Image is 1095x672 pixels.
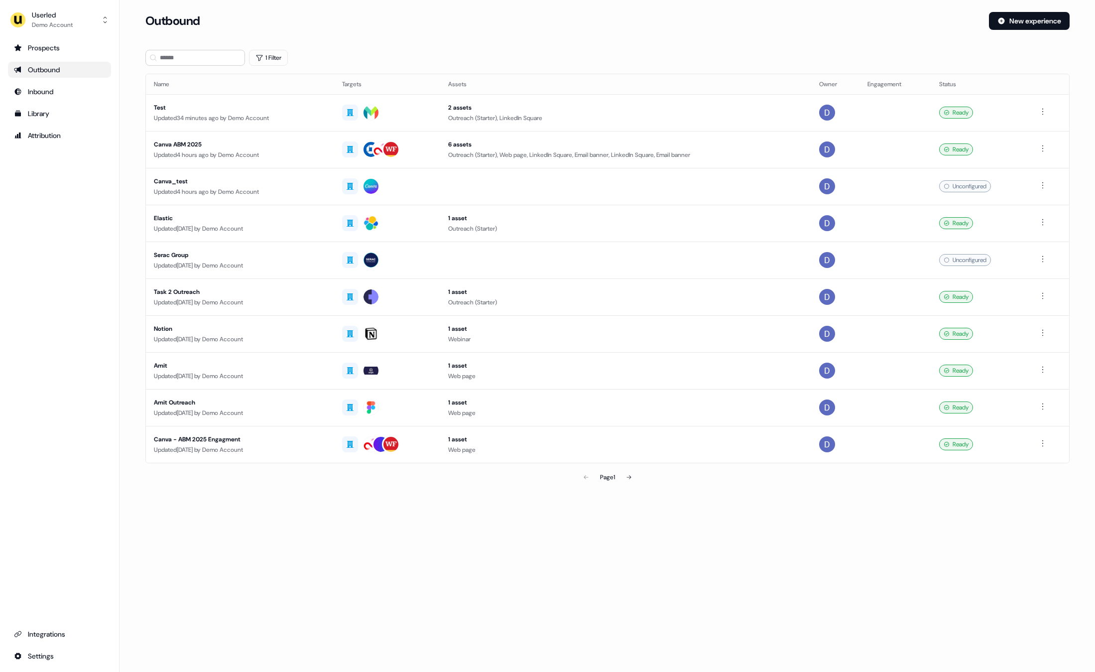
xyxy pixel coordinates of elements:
[819,436,835,452] img: Demo
[939,143,973,155] div: Ready
[154,408,326,418] div: Updated [DATE] by Demo Account
[8,106,111,122] a: Go to templates
[448,150,803,160] div: Outreach (Starter), Web page, LinkedIn Square, Email banner, LinkedIn Square, Email banner
[145,13,200,28] h3: Outbound
[931,74,1029,94] th: Status
[14,651,105,661] div: Settings
[154,287,326,297] div: Task 2 Outreach
[819,252,835,268] img: Demo
[8,648,111,664] a: Go to integrations
[154,398,326,407] div: Amit Outreach
[448,213,803,223] div: 1 asset
[154,224,326,234] div: Updated [DATE] by Demo Account
[811,74,860,94] th: Owner
[819,105,835,121] img: Demo
[154,139,326,149] div: Canva ABM 2025
[939,254,991,266] div: Unconfigured
[154,113,326,123] div: Updated 34 minutes ago by Demo Account
[448,113,803,123] div: Outreach (Starter), LinkedIn Square
[14,629,105,639] div: Integrations
[14,131,105,140] div: Attribution
[14,43,105,53] div: Prospects
[8,8,111,32] button: UserledDemo Account
[448,334,803,344] div: Webinar
[154,434,326,444] div: Canva - ABM 2025 Engagment
[859,74,931,94] th: Engagement
[8,62,111,78] a: Go to outbound experience
[448,224,803,234] div: Outreach (Starter)
[448,297,803,307] div: Outreach (Starter)
[939,328,973,340] div: Ready
[600,472,615,482] div: Page 1
[448,408,803,418] div: Web page
[448,324,803,334] div: 1 asset
[249,50,288,66] button: 1 Filter
[448,398,803,407] div: 1 asset
[939,365,973,377] div: Ready
[939,291,973,303] div: Ready
[448,434,803,444] div: 1 asset
[154,334,326,344] div: Updated [DATE] by Demo Account
[448,287,803,297] div: 1 asset
[819,178,835,194] img: Demo
[154,361,326,371] div: Amit
[146,74,334,94] th: Name
[32,20,73,30] div: Demo Account
[939,438,973,450] div: Ready
[939,402,973,413] div: Ready
[448,103,803,113] div: 2 assets
[448,371,803,381] div: Web page
[154,250,326,260] div: Serac Group
[8,128,111,143] a: Go to attribution
[8,84,111,100] a: Go to Inbound
[440,74,811,94] th: Assets
[14,109,105,119] div: Library
[154,187,326,197] div: Updated 4 hours ago by Demo Account
[154,103,326,113] div: Test
[819,400,835,415] img: Demo
[14,65,105,75] div: Outbound
[154,261,326,270] div: Updated [DATE] by Demo Account
[939,107,973,119] div: Ready
[154,150,326,160] div: Updated 4 hours ago by Demo Account
[334,74,440,94] th: Targets
[154,213,326,223] div: Elastic
[819,363,835,379] img: Demo
[819,215,835,231] img: Demo
[989,12,1070,30] button: New experience
[154,324,326,334] div: Notion
[939,217,973,229] div: Ready
[448,139,803,149] div: 6 assets
[819,326,835,342] img: Demo
[8,40,111,56] a: Go to prospects
[154,371,326,381] div: Updated [DATE] by Demo Account
[8,626,111,642] a: Go to integrations
[448,445,803,455] div: Web page
[14,87,105,97] div: Inbound
[154,297,326,307] div: Updated [DATE] by Demo Account
[154,176,326,186] div: Canva_test
[448,361,803,371] div: 1 asset
[154,445,326,455] div: Updated [DATE] by Demo Account
[939,180,991,192] div: Unconfigured
[819,289,835,305] img: Demo
[819,141,835,157] img: Demo
[32,10,73,20] div: Userled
